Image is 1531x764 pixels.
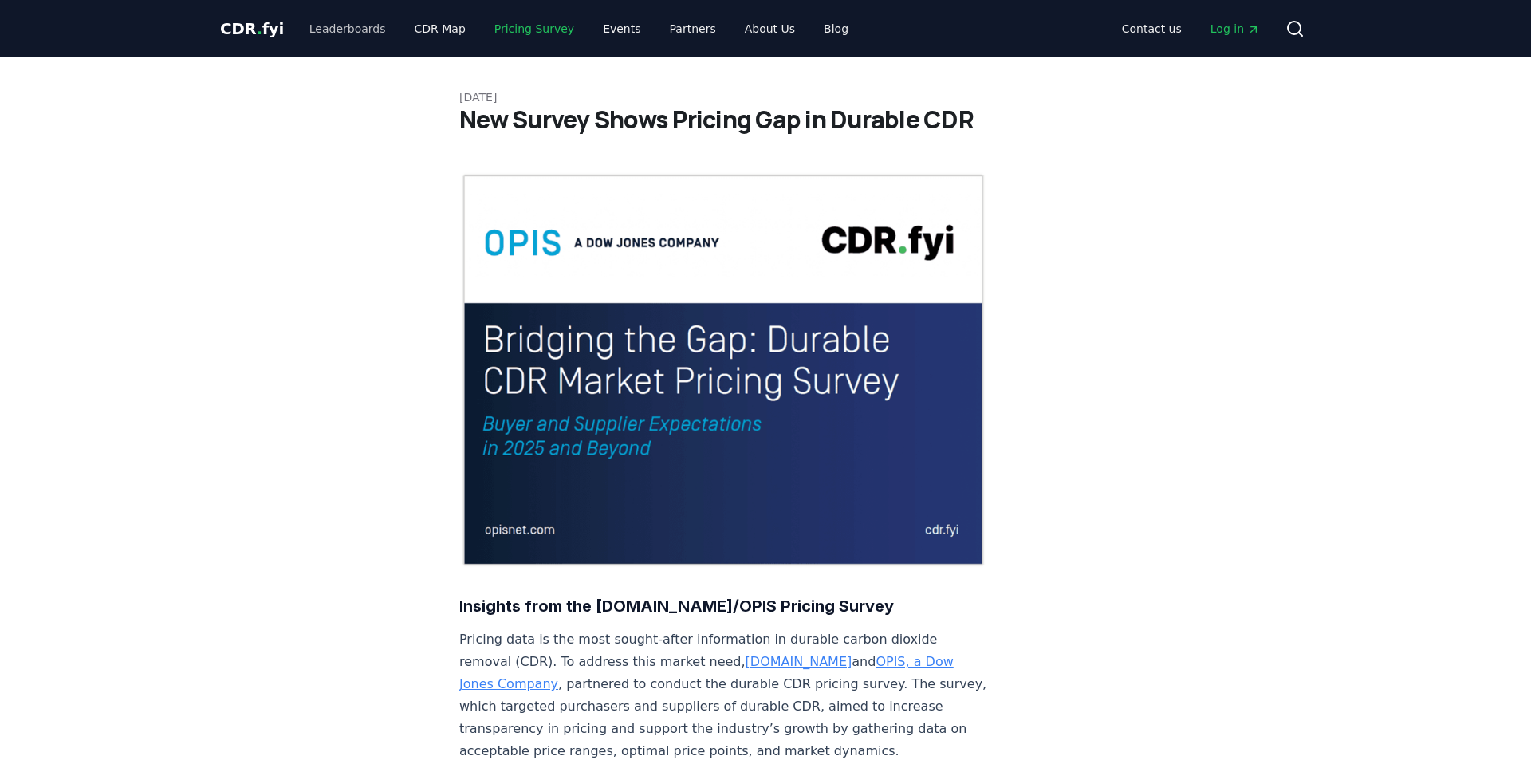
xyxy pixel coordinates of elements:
[220,18,284,40] a: CDR.fyi
[1198,14,1273,43] a: Log in
[297,14,399,43] a: Leaderboards
[811,14,861,43] a: Blog
[1109,14,1273,43] nav: Main
[459,628,987,762] p: Pricing data is the most sought-after information in durable carbon dioxide removal (CDR). To add...
[732,14,808,43] a: About Us
[459,105,1072,134] h1: New Survey Shows Pricing Gap in Durable CDR
[1109,14,1194,43] a: Contact us
[297,14,861,43] nav: Main
[459,597,894,616] strong: Insights from the [DOMAIN_NAME]/OPIS Pricing Survey
[257,19,262,38] span: .
[1210,21,1260,37] span: Log in
[590,14,653,43] a: Events
[482,14,587,43] a: Pricing Survey
[459,89,1072,105] p: [DATE]
[220,19,284,38] span: CDR fyi
[746,654,852,669] a: [DOMAIN_NAME]
[402,14,478,43] a: CDR Map
[459,172,987,568] img: blog post image
[657,14,729,43] a: Partners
